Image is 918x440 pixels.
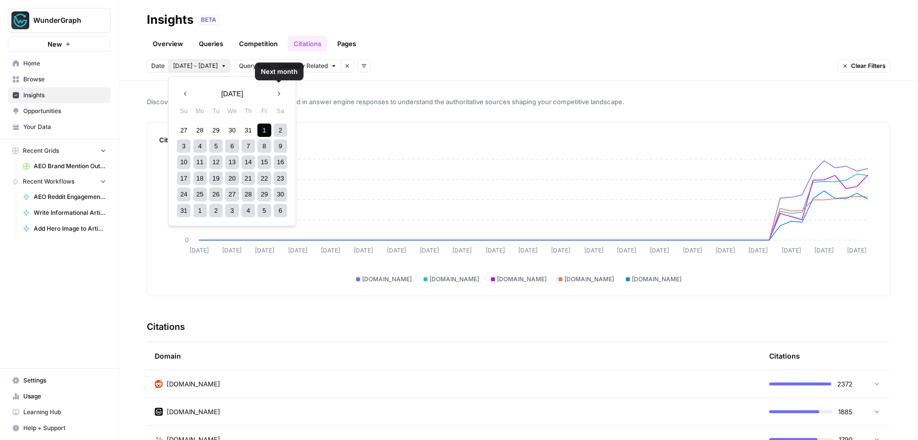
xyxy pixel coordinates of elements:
[497,275,547,284] span: [DOMAIN_NAME]
[193,188,207,201] div: Choose Monday, August 25th, 2025
[23,123,106,131] span: Your Data
[748,247,768,254] tspan: [DATE]
[242,155,255,169] div: Choose Thursday, August 14th, 2025
[551,247,570,254] tspan: [DATE]
[257,139,271,153] div: Choose Friday, August 8th, 2025
[8,103,111,119] a: Opportunities
[683,247,702,254] tspan: [DATE]
[8,420,111,436] button: Help + Support
[274,124,287,137] div: Choose Saturday, August 2nd, 2025
[452,247,472,254] tspan: [DATE]
[177,139,190,153] div: Choose Sunday, August 3rd, 2025
[225,172,239,185] div: Choose Wednesday, August 20th, 2025
[362,275,412,284] span: [DOMAIN_NAME]
[155,380,163,388] img: m2cl2pnoess66jx31edqk0jfpcfn
[147,12,193,28] div: Insights
[8,388,111,404] a: Usage
[167,379,220,389] span: [DOMAIN_NAME]
[838,60,890,72] button: Clear Filters
[354,247,373,254] tspan: [DATE]
[193,36,229,52] a: Queries
[167,407,220,417] span: [DOMAIN_NAME]
[159,135,878,145] div: Citations
[222,247,242,254] tspan: [DATE]
[650,247,669,254] tspan: [DATE]
[209,124,223,137] div: Choose Tuesday, July 29th, 2025
[837,379,853,389] span: 2372
[716,247,735,254] tspan: [DATE]
[257,104,271,118] div: Fr
[274,188,287,201] div: Choose Saturday, August 30th, 2025
[23,177,74,186] span: Recent Workflows
[209,204,223,217] div: Choose Tuesday, September 2nd, 2025
[147,36,189,52] a: Overview
[34,192,106,201] span: AEO Reddit Engagement - Fork
[274,204,287,217] div: Choose Saturday, September 6th, 2025
[225,124,239,137] div: Choose Wednesday, July 30th, 2025
[8,119,111,135] a: Your Data
[8,8,111,33] button: Workspace: WunderGraph
[169,60,231,72] button: [DATE] - [DATE]
[177,188,190,201] div: Choose Sunday, August 24th, 2025
[331,36,362,52] a: Pages
[18,158,111,174] a: AEO Brand Mention Outreach
[48,39,62,49] span: New
[173,62,218,70] span: [DATE] - [DATE]
[193,104,207,118] div: Mo
[193,155,207,169] div: Choose Monday, August 11th, 2025
[168,76,296,226] div: [DATE] - [DATE]
[242,124,255,137] div: Choose Thursday, July 31st, 2025
[209,104,223,118] div: Tu
[274,139,287,153] div: Choose Saturday, August 9th, 2025
[23,107,106,116] span: Opportunities
[225,139,239,153] div: Choose Wednesday, August 6th, 2025
[18,221,111,237] a: Add Hero Image to Article
[193,204,207,217] div: Choose Monday, September 1st, 2025
[8,37,111,52] button: New
[151,62,165,70] span: Date
[769,342,800,370] div: Citations
[155,342,753,370] div: Domain
[274,60,341,72] button: Category Related
[429,275,479,284] span: [DOMAIN_NAME]
[155,408,163,416] img: n69xfft0zmu9u3esg5t8s4eezoc4
[242,172,255,185] div: Choose Thursday, August 21st, 2025
[34,224,106,233] span: Add Hero Image to Article
[225,104,239,118] div: We
[209,188,223,201] div: Choose Tuesday, August 26th, 2025
[177,124,190,137] div: Choose Sunday, July 27th, 2025
[225,188,239,201] div: Choose Wednesday, August 27th, 2025
[23,408,106,417] span: Learning Hub
[176,122,288,219] div: month 2025-08
[209,155,223,169] div: Choose Tuesday, August 12th, 2025
[177,172,190,185] div: Choose Sunday, August 17th, 2025
[233,36,284,52] a: Competition
[239,62,270,70] span: Query type
[242,188,255,201] div: Choose Thursday, August 28th, 2025
[177,155,190,169] div: Choose Sunday, August 10th, 2025
[197,15,220,25] div: BETA
[23,424,106,433] span: Help + Support
[8,143,111,158] button: Recent Grids
[209,139,223,153] div: Choose Tuesday, August 5th, 2025
[257,204,271,217] div: Choose Friday, September 5th, 2025
[147,320,185,334] h3: Citations
[851,62,886,70] span: Clear Filters
[814,247,834,254] tspan: [DATE]
[193,172,207,185] div: Choose Monday, August 18th, 2025
[321,247,340,254] tspan: [DATE]
[838,407,853,417] span: 1885
[8,56,111,71] a: Home
[23,146,59,155] span: Recent Grids
[518,247,538,254] tspan: [DATE]
[11,11,29,29] img: WunderGraph Logo
[193,124,207,137] div: Choose Monday, July 28th, 2025
[279,62,328,70] span: Category Related
[8,404,111,420] a: Learning Hub
[33,15,93,25] span: WunderGraph
[23,392,106,401] span: Usage
[632,275,681,284] span: [DOMAIN_NAME]
[34,162,106,171] span: AEO Brand Mention Outreach
[8,71,111,87] a: Browse
[242,204,255,217] div: Choose Thursday, September 4th, 2025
